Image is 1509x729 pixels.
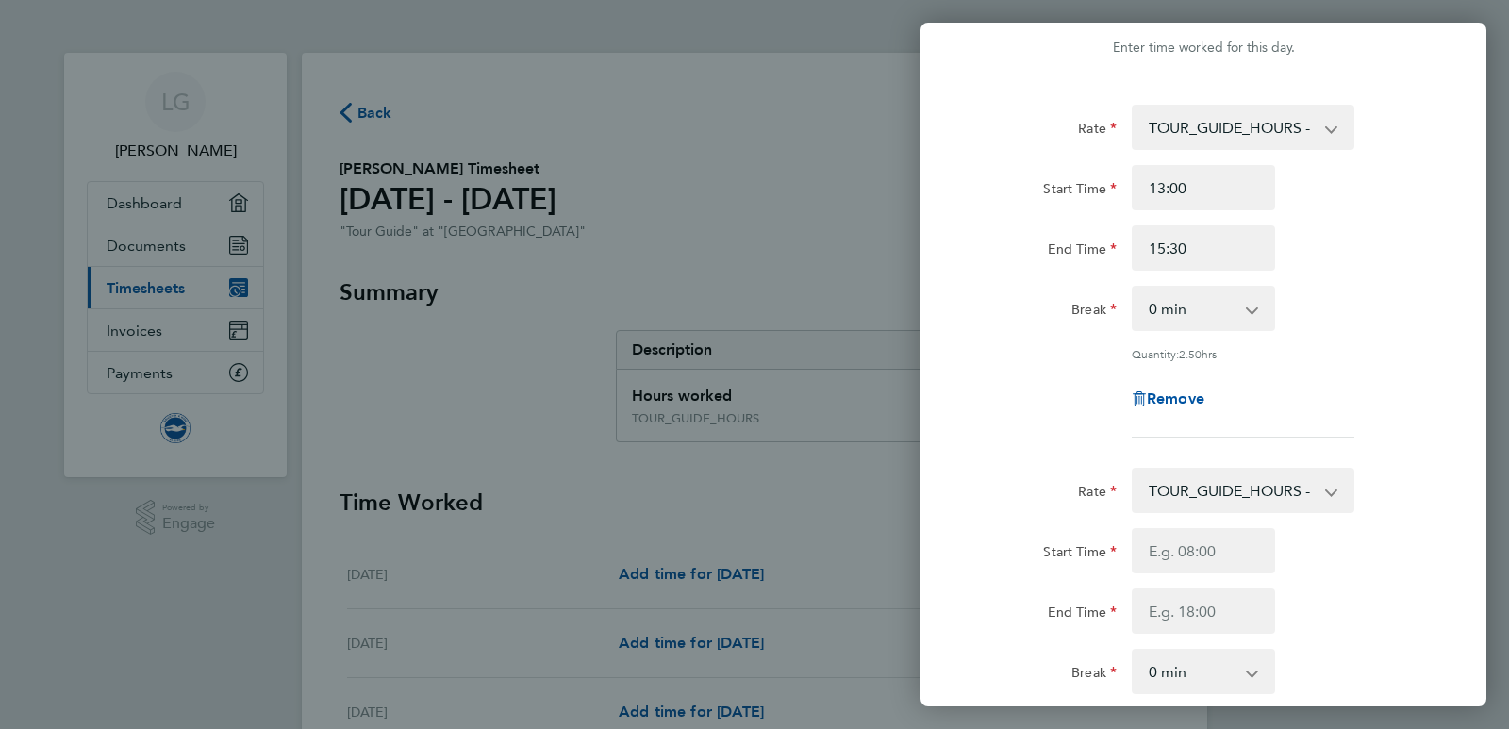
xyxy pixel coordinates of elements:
[1078,483,1117,505] label: Rate
[1132,391,1204,406] button: Remove
[1132,225,1275,271] input: E.g. 18:00
[920,37,1486,59] div: Enter time worked for this day.
[1132,528,1275,573] input: E.g. 08:00
[1071,301,1117,323] label: Break
[1071,664,1117,687] label: Break
[1043,180,1117,203] label: Start Time
[1048,240,1117,263] label: End Time
[1132,165,1275,210] input: E.g. 08:00
[1132,346,1354,361] div: Quantity: hrs
[1179,346,1202,361] span: 2.50
[1132,588,1275,634] input: E.g. 18:00
[1078,120,1117,142] label: Rate
[1048,604,1117,626] label: End Time
[1043,543,1117,566] label: Start Time
[1147,389,1204,407] span: Remove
